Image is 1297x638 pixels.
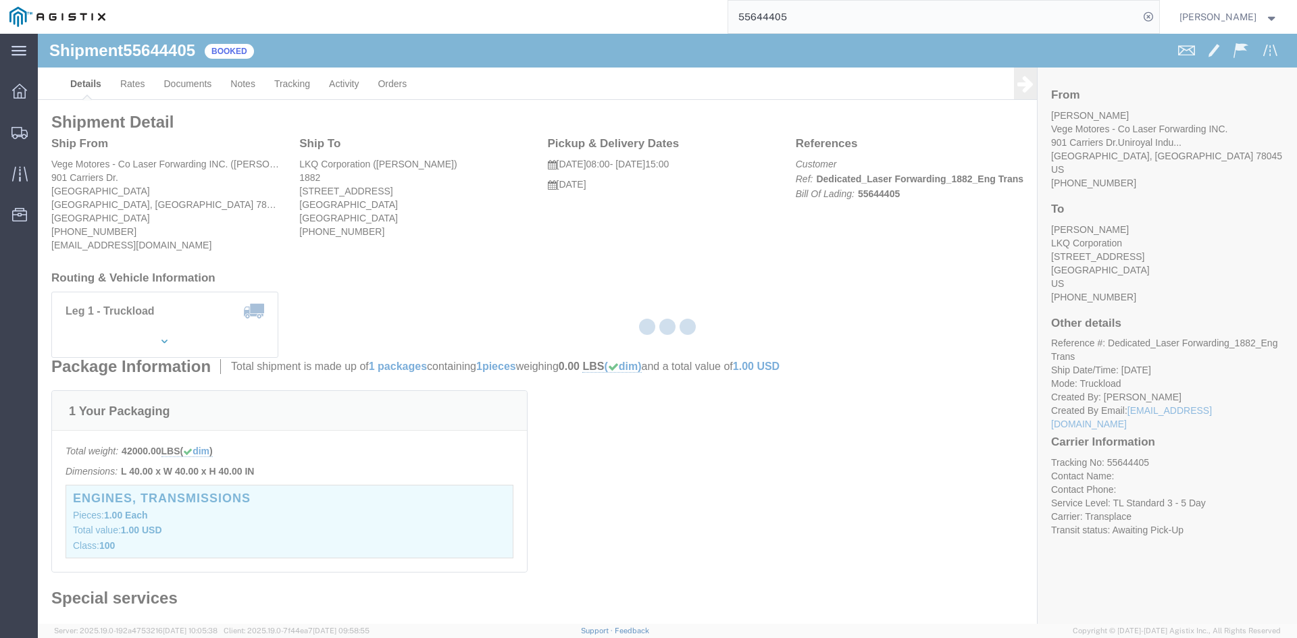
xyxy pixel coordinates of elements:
[224,627,370,635] span: Client: 2025.19.0-7f44ea7
[1073,625,1281,637] span: Copyright © [DATE]-[DATE] Agistix Inc., All Rights Reserved
[54,627,218,635] span: Server: 2025.19.0-192a4753216
[728,1,1139,33] input: Search for shipment number, reference number
[9,7,105,27] img: logo
[1179,9,1256,24] span: Jorge Hinojosa
[313,627,370,635] span: [DATE] 09:58:55
[581,627,615,635] a: Support
[615,627,649,635] a: Feedback
[1179,9,1279,25] button: [PERSON_NAME]
[163,627,218,635] span: [DATE] 10:05:38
